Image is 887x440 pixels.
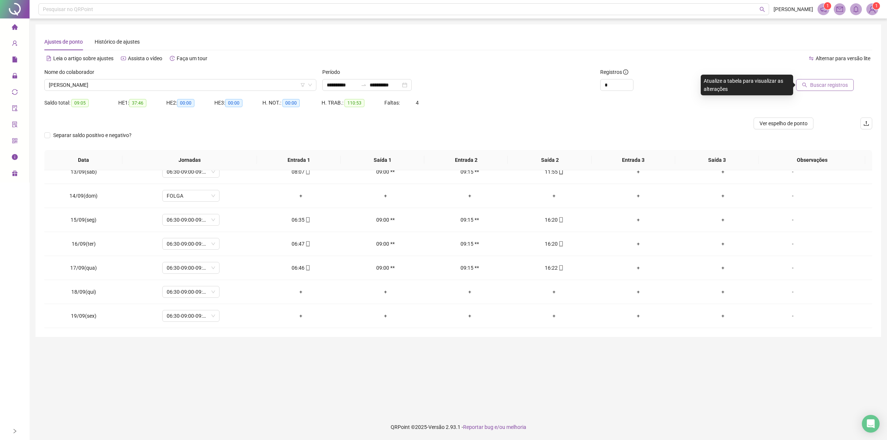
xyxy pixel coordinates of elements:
[518,216,590,224] div: 16:20
[282,99,300,107] span: 00:00
[344,99,364,107] span: 110:53
[824,2,831,10] sup: 1
[602,240,674,248] div: +
[816,55,870,61] span: Alternar para versão lite
[12,21,18,35] span: home
[265,288,337,296] div: +
[177,99,194,107] span: 00:00
[166,99,214,107] div: HE 2:
[602,192,674,200] div: +
[809,56,814,61] span: swap
[265,240,337,248] div: 06:47
[72,241,96,247] span: 16/09(ter)
[121,56,126,61] span: youtube
[12,69,18,84] span: lock
[602,168,674,176] div: +
[12,86,18,100] span: sync
[820,6,827,13] span: notification
[71,313,96,319] span: 19/09(sex)
[225,99,242,107] span: 00:00
[44,150,122,170] th: Data
[122,150,257,170] th: Jornadas
[862,415,880,433] div: Open Intercom Messenger
[118,99,166,107] div: HE 1:
[70,265,97,271] span: 17/09(qua)
[69,193,98,199] span: 14/09(dom)
[802,82,807,88] span: search
[853,6,859,13] span: bell
[12,53,18,68] span: file
[341,150,424,170] th: Saída 1
[875,3,878,8] span: 1
[434,192,506,200] div: +
[771,192,815,200] div: -
[592,150,675,170] th: Entrada 3
[701,75,793,95] div: Atualize a tabela para visualizar as alterações
[265,168,337,176] div: 08:07
[771,216,815,224] div: -
[305,217,310,222] span: mobile
[12,134,18,149] span: qrcode
[518,240,590,248] div: 16:20
[558,169,564,174] span: mobile
[300,83,305,87] span: filter
[308,83,312,87] span: down
[687,288,759,296] div: +
[214,99,262,107] div: HE 3:
[508,150,591,170] th: Saída 2
[349,312,422,320] div: +
[771,240,815,248] div: -
[12,429,17,434] span: right
[384,100,401,106] span: Faltas:
[771,288,815,296] div: -
[265,216,337,224] div: 06:35
[30,414,887,440] footer: QRPoint © 2025 - 2.93.1 -
[12,151,18,166] span: info-circle
[71,289,96,295] span: 18/09(qui)
[434,312,506,320] div: +
[675,150,759,170] th: Saída 3
[349,288,422,296] div: +
[826,3,829,8] span: 1
[765,156,859,164] span: Observações
[305,169,310,174] span: mobile
[687,240,759,248] div: +
[177,55,207,61] span: Faça um tour
[265,312,337,320] div: +
[129,99,146,107] span: 37:46
[463,424,526,430] span: Reportar bug e/ou melhoria
[71,169,97,175] span: 13/09(sáb)
[53,55,113,61] span: Leia o artigo sobre ajustes
[49,79,312,91] span: FELIPE DE SOUZA
[602,312,674,320] div: +
[305,265,310,270] span: mobile
[602,288,674,296] div: +
[867,4,878,15] img: 39591
[518,312,590,320] div: +
[167,214,215,225] span: 06:30-09:00-09:15-12:45
[518,264,590,272] div: 16:22
[796,79,854,91] button: Buscar registros
[322,68,345,76] label: Período
[600,68,628,76] span: Registros
[623,69,628,75] span: info-circle
[167,238,215,249] span: 06:30-09:00-09:15-12:45
[873,2,880,10] sup: Atualize o seu contato no menu Meus Dados
[12,167,18,182] span: gift
[262,99,322,107] div: H. NOT.:
[46,56,51,61] span: file-text
[361,82,367,88] span: to
[167,310,215,321] span: 06:30-09:00-09:15-12:45
[771,264,815,272] div: -
[687,192,759,200] div: +
[602,216,674,224] div: +
[12,37,18,52] span: user-add
[518,288,590,296] div: +
[774,5,813,13] span: [PERSON_NAME]
[167,166,215,177] span: 06:30-09:00-09:15-12:45
[687,312,759,320] div: +
[265,192,337,200] div: +
[754,117,813,129] button: Ver espelho de ponto
[167,286,215,297] span: 06:30-09:00-09:15-12:45
[128,55,162,61] span: Assista o vídeo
